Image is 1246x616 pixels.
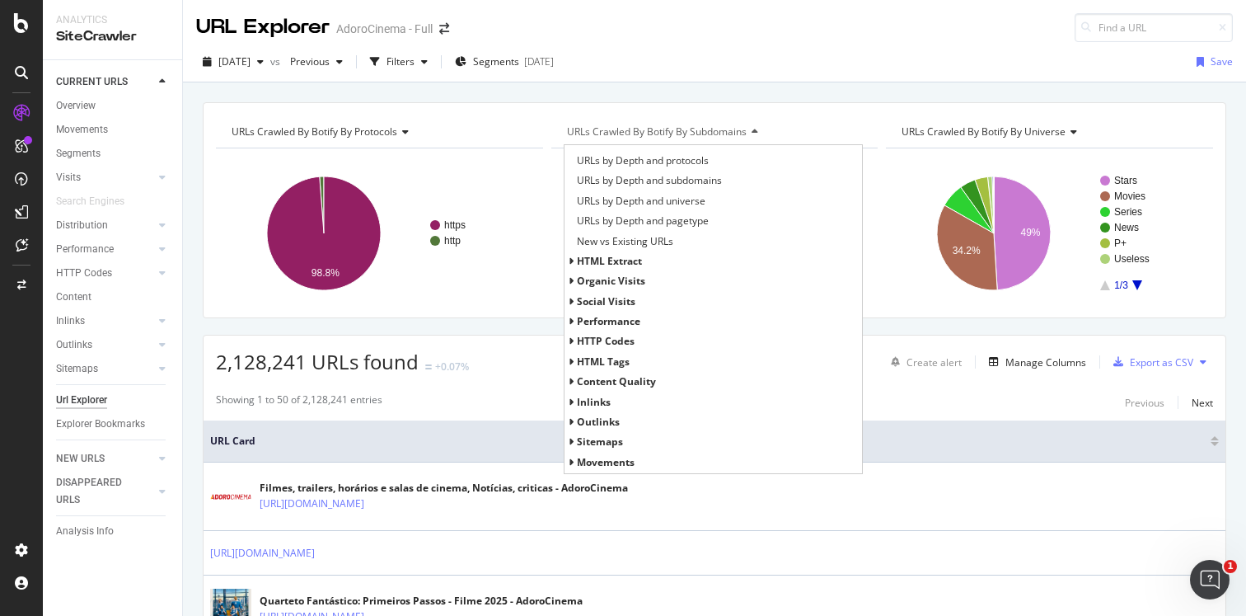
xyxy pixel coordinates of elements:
span: 1 [1224,560,1237,573]
h4: URLs Crawled By Botify By protocols [228,119,528,145]
a: Performance [56,241,154,258]
span: Sitemaps [577,435,623,449]
button: Previous [1125,393,1164,412]
iframe: Intercom live chat [1190,560,1230,600]
input: Find a URL [1075,13,1233,42]
span: URLs Crawled By Botify By protocols [232,125,397,139]
span: Movements [577,455,635,469]
button: Next [1192,393,1213,412]
a: Explorer Bookmarks [56,416,171,433]
a: Movements [56,121,171,139]
span: Outlinks [577,415,620,429]
span: URLs by Depth and universe [577,193,705,209]
div: Inlinks [56,313,85,330]
text: 49% [1021,227,1041,238]
div: URL Explorer [196,13,330,41]
div: CURRENT URLS [56,73,128,91]
div: Outlinks [56,336,92,354]
text: Series [1114,206,1142,218]
button: Previous [283,49,349,75]
text: News [1114,222,1139,233]
div: HTTP Codes [56,265,112,282]
span: URLs by Depth and subdomains [577,172,722,189]
button: Manage Columns [982,352,1086,372]
span: Previous [283,54,330,68]
div: Manage Columns [1005,355,1086,369]
div: Search Engines [56,193,124,210]
div: Performance [56,241,114,258]
div: Previous [1125,396,1164,410]
span: HTML Extract [577,254,642,268]
button: Filters [363,49,434,75]
a: CURRENT URLS [56,73,154,91]
div: Distribution [56,217,108,234]
text: Movies [1114,190,1145,202]
div: arrow-right-arrow-left [439,23,449,35]
div: Analytics [56,13,169,27]
span: Content Quality [577,374,656,388]
span: vs [270,54,283,68]
a: Sitemaps [56,360,154,378]
img: Equal [425,364,432,369]
a: Url Explorer [56,392,171,409]
text: P+ [1114,237,1127,249]
span: HTTP Codes [577,334,635,348]
div: Segments [56,145,101,162]
text: Useless [1114,253,1150,265]
span: 2,128,241 URLs found [216,348,419,375]
text: Stars [1114,175,1137,186]
div: Visits [56,169,81,186]
img: main image [210,494,251,500]
a: Distribution [56,217,154,234]
div: Content [56,289,91,306]
div: SiteCrawler [56,27,169,46]
a: Analysis Info [56,523,171,540]
div: Showing 1 to 50 of 2,128,241 entries [216,393,382,412]
text: http [444,235,461,247]
div: Next [1192,396,1213,410]
div: Movements [56,121,108,139]
span: URLs by Depth and protocols [577,153,709,169]
div: Filmes, trailers, horários e salas de cinema, Notícias, criticas - AdoroCinema [260,481,628,496]
a: Visits [56,169,154,186]
a: Inlinks [56,313,154,330]
button: Save [1190,49,1233,75]
span: social Visits [577,294,635,308]
div: Analysis Info [56,523,114,540]
span: Segments [473,54,519,68]
span: URLs by Depth and pagetype [577,213,709,229]
a: [URL][DOMAIN_NAME] [210,545,315,562]
h4: URLs Crawled By Botify By subdomains [564,119,864,145]
button: Export as CSV [1107,349,1193,375]
a: Search Engines [56,193,141,210]
text: 34.2% [953,245,981,256]
div: Quarteto Fantástico: Primeiros Passos - Filme 2025 - AdoroCinema [260,594,583,609]
div: Sitemaps [56,360,98,378]
text: 98.8% [311,267,340,279]
div: Save [1211,54,1233,68]
button: [DATE] [196,49,270,75]
span: HTML Tags [577,355,630,369]
a: HTTP Codes [56,265,154,282]
a: NEW URLS [56,450,154,468]
span: Inlinks [577,395,611,409]
div: A chart. [551,162,878,305]
span: organic Visits [577,274,645,288]
div: Create alert [906,355,962,369]
svg: A chart. [216,162,543,305]
div: AdoroCinema - Full [336,21,433,37]
text: https [444,219,466,231]
span: Performance [577,314,640,328]
div: DISAPPEARED URLS [56,474,139,509]
a: [URL][DOMAIN_NAME] [260,496,364,512]
div: Export as CSV [1130,355,1193,369]
div: [DATE] [524,54,554,68]
button: Create alert [884,349,962,375]
svg: A chart. [886,162,1213,305]
span: URL Card [210,434,1206,449]
a: Outlinks [56,336,154,354]
div: Explorer Bookmarks [56,416,145,433]
div: Url Explorer [56,392,107,409]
